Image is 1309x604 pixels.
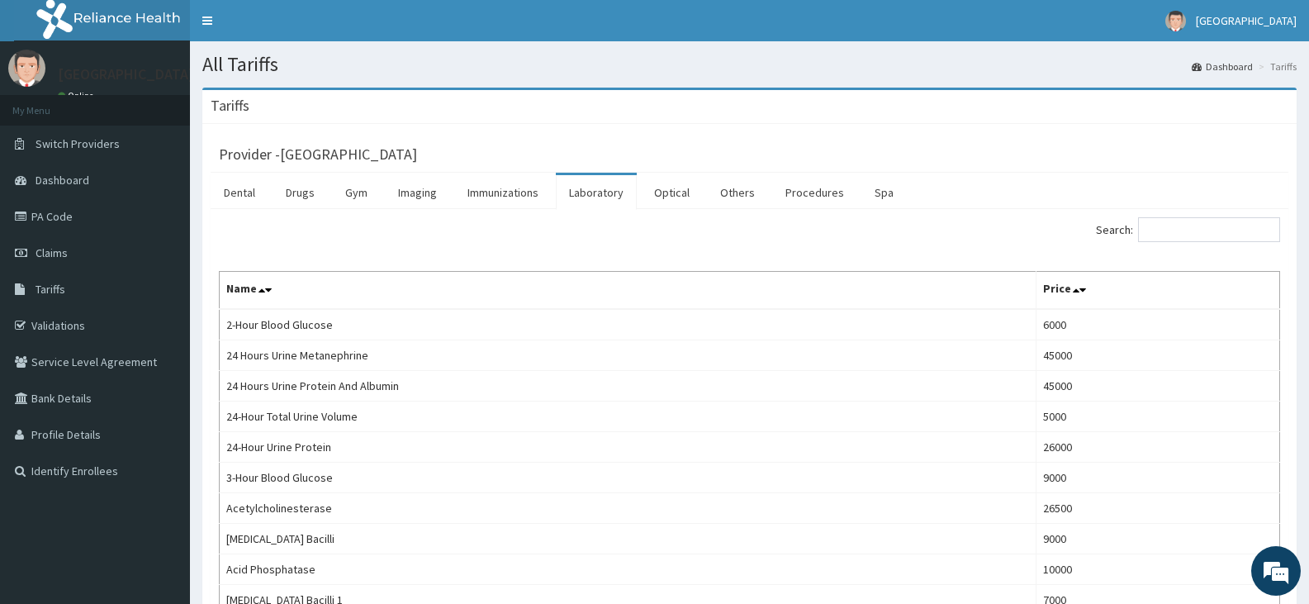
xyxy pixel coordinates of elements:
span: Switch Providers [36,136,120,151]
td: 24-Hour Total Urine Volume [220,402,1036,432]
a: Immunizations [454,175,552,210]
th: Name [220,272,1036,310]
td: 2-Hour Blood Glucose [220,309,1036,340]
td: 24 Hours Urine Protein And Albumin [220,371,1036,402]
td: 24-Hour Urine Protein [220,432,1036,463]
a: Dental [211,175,268,210]
a: Online [58,90,97,102]
td: [MEDICAL_DATA] Bacilli [220,524,1036,554]
a: Imaging [385,175,450,210]
img: User Image [8,50,45,87]
span: Dashboard [36,173,89,188]
a: Dashboard [1192,59,1253,74]
td: 26000 [1036,432,1279,463]
td: 9000 [1036,524,1279,554]
a: Drugs [273,175,328,210]
th: Price [1036,272,1279,310]
td: 9000 [1036,463,1279,493]
td: Acetylcholinesterase [220,493,1036,524]
td: 24 Hours Urine Metanephrine [220,340,1036,371]
h1: All Tariffs [202,54,1297,75]
span: [GEOGRAPHIC_DATA] [1196,13,1297,28]
td: 5000 [1036,402,1279,432]
p: [GEOGRAPHIC_DATA] [58,67,194,82]
a: Others [707,175,768,210]
a: Spa [861,175,907,210]
img: User Image [1165,11,1186,31]
td: 45000 [1036,340,1279,371]
span: Claims [36,245,68,260]
input: Search: [1138,217,1280,242]
h3: Tariffs [211,98,249,113]
td: 26500 [1036,493,1279,524]
a: Optical [641,175,703,210]
label: Search: [1096,217,1280,242]
td: 10000 [1036,554,1279,585]
h3: Provider - [GEOGRAPHIC_DATA] [219,147,417,162]
span: Tariffs [36,282,65,297]
a: Procedures [772,175,857,210]
td: 3-Hour Blood Glucose [220,463,1036,493]
td: 45000 [1036,371,1279,402]
a: Laboratory [556,175,637,210]
td: 6000 [1036,309,1279,340]
li: Tariffs [1254,59,1297,74]
td: Acid Phosphatase [220,554,1036,585]
a: Gym [332,175,381,210]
